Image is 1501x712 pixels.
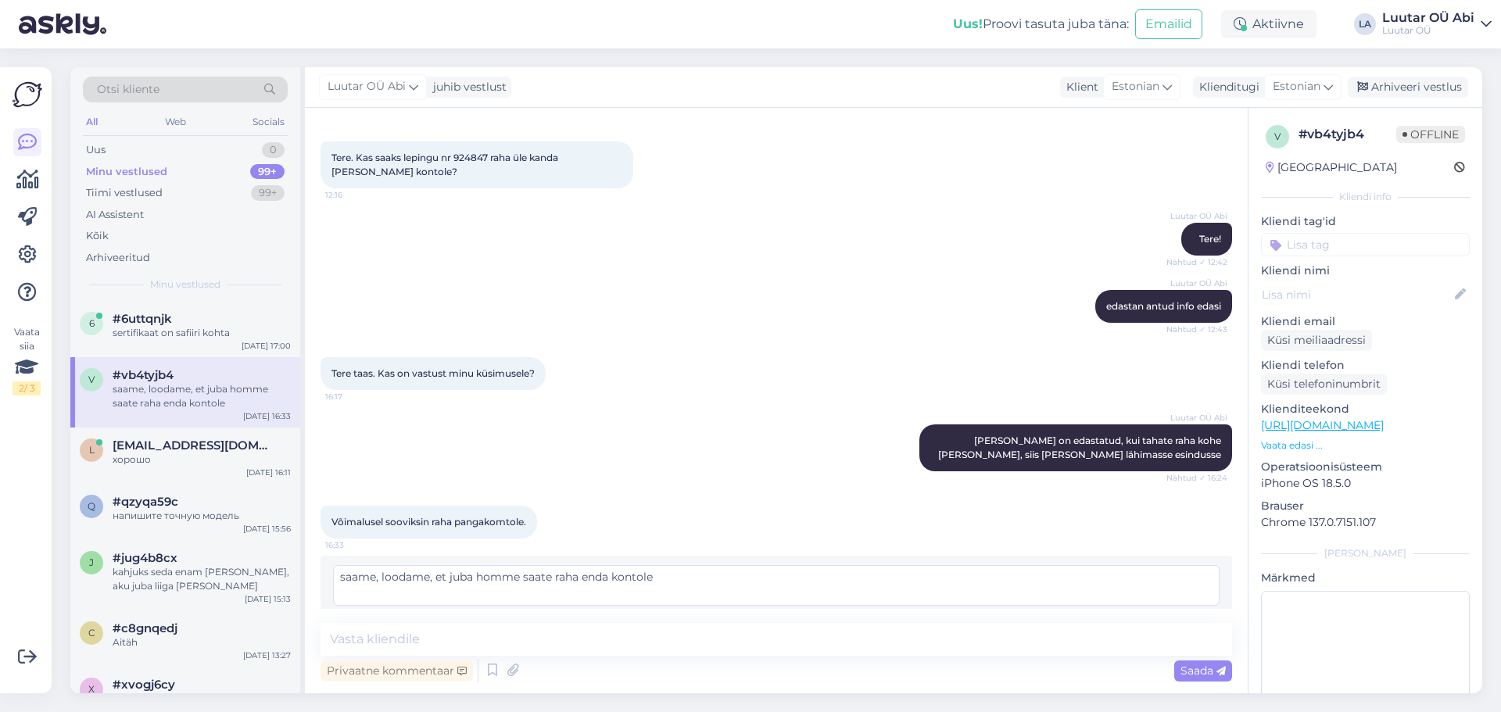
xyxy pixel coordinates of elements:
div: All [83,112,101,132]
img: Askly Logo [13,80,42,109]
div: AI Assistent [86,207,144,223]
span: 16:17 [325,391,384,403]
span: #qzyqa59c [113,495,178,509]
span: Minu vestlused [150,277,220,292]
span: 6 [89,317,95,329]
div: Kõik [86,228,109,244]
div: Socials [249,112,288,132]
span: Offline [1396,126,1465,143]
div: 2 / 3 [13,381,41,395]
span: Luutar OÜ Abi [1169,277,1227,289]
a: Luutar OÜ AbiLuutar OÜ [1382,12,1492,37]
p: Kliendi nimi [1261,263,1470,279]
b: Uus! [953,16,983,31]
div: Luutar OÜ [1382,24,1474,37]
span: c [88,627,95,639]
span: Saada [1180,664,1226,678]
div: Küsi telefoninumbrit [1261,374,1387,395]
span: q [88,500,95,512]
div: Arhiveeritud [86,250,150,266]
textarea: saame, loodame, et juba homme saate raha enda kontole [333,565,1220,606]
div: [DATE] 16:11 [246,467,291,478]
span: #jug4b8cx [113,551,177,565]
div: напишите точную модель [113,509,291,523]
p: Kliendi telefon [1261,357,1470,374]
div: 99+ [251,185,285,201]
div: Proovi tasuta juba täna: [953,15,1129,34]
p: Chrome 137.0.7151.107 [1261,514,1470,531]
div: Web [162,112,189,132]
div: 99+ [250,164,285,180]
div: # vb4tyjb4 [1299,125,1396,144]
div: Arhiveeri vestlus [1348,77,1468,98]
div: хорошо [113,453,291,467]
div: Klienditugi [1193,79,1259,95]
div: [DATE] 15:56 [243,523,291,535]
div: Küsi meiliaadressi [1261,330,1372,351]
span: 12:16 [325,189,384,201]
span: [PERSON_NAME] on edastatud, kui tahate raha kohe [PERSON_NAME], siis [PERSON_NAME] lähimasse esin... [938,435,1223,460]
div: juhib vestlust [427,79,507,95]
div: Tiimi vestlused [86,185,163,201]
div: Aitäh [113,635,291,649]
p: Klienditeekond [1261,401,1470,417]
span: lamaster0610@gmail.com [113,438,275,453]
span: #6uttqnjk [113,312,172,326]
span: Tere! [1199,233,1221,245]
span: Nähtud ✓ 16:24 [1166,472,1227,484]
p: Märkmed [1261,570,1470,586]
div: saame, loodame, et juba homme saate raha enda kontole [113,382,291,410]
div: [GEOGRAPHIC_DATA] [1266,159,1397,176]
span: Tere taas. Kas on vastust minu küsimusele? [331,367,535,379]
div: [DATE] 15:13 [245,593,291,605]
span: Luutar OÜ Abi [1169,210,1227,222]
div: Uus [86,142,106,158]
div: sertifikaat on safiiri kohta [113,326,291,340]
span: Nähtud ✓ 12:42 [1166,256,1227,268]
p: iPhone OS 18.5.0 [1261,475,1470,492]
span: Võimalusel sooviksin raha pangakomtole. [331,516,526,528]
span: #c8gnqedj [113,621,177,635]
div: Kliendi info [1261,190,1470,204]
span: j [89,556,94,568]
span: Estonian [1273,78,1320,95]
p: Kliendi email [1261,313,1470,330]
span: Luutar OÜ Abi [328,78,406,95]
span: #xvogj6cy [113,678,175,692]
button: Emailid [1135,9,1202,39]
p: Kliendi tag'id [1261,213,1470,230]
p: Operatsioonisüsteem [1261,459,1470,475]
span: #vb4tyjb4 [113,368,174,382]
div: Aktiivne [1221,10,1317,38]
div: [PERSON_NAME] [1261,546,1470,560]
div: Vaata siia [13,325,41,395]
div: [DATE] 13:27 [243,649,291,661]
div: kahjuks seda enam [PERSON_NAME], aku juba liiga [PERSON_NAME] [113,565,291,593]
div: Luutar OÜ Abi [1382,12,1474,24]
span: Estonian [1112,78,1159,95]
div: [DATE] 16:33 [243,410,291,422]
span: edastan antud info edasi [1106,300,1221,312]
div: Privaatne kommentaar [321,660,473,682]
span: 16:33 [325,539,384,551]
div: [DATE] 17:00 [242,340,291,352]
div: Minu vestlused [86,164,167,180]
span: x [88,683,95,695]
span: Luutar OÜ Abi [1169,412,1227,424]
p: Vaata edasi ... [1261,438,1470,453]
span: Nähtud ✓ 12:43 [1166,324,1227,335]
span: Otsi kliente [97,81,159,98]
input: Lisa nimi [1262,286,1452,303]
span: l [89,444,95,456]
span: v [88,374,95,385]
span: Tere. Kas saaks lepingu nr 924847 raha üle kanda [PERSON_NAME] kontole? [331,152,561,177]
a: [URL][DOMAIN_NAME] [1261,418,1384,432]
div: Klient [1060,79,1098,95]
input: Lisa tag [1261,233,1470,256]
div: 0 [262,142,285,158]
p: Brauser [1261,498,1470,514]
div: LA [1354,13,1376,35]
span: v [1274,131,1281,142]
